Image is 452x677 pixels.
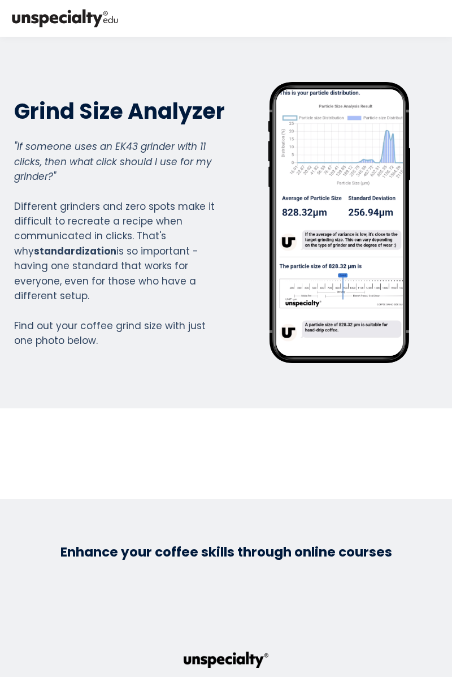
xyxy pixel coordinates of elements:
div: Different grinders and zero spots make it difficult to recreate a recipe when communicated in cli... [14,139,225,348]
img: bc390a18feecddb333977e298b3a00a1.png [8,5,121,32]
em: "If someone uses an EK43 grinder with 11 clicks, then what click should I use for my grinder?" [14,140,212,183]
h2: Grind Size Analyzer [14,97,225,125]
strong: standardization [34,244,116,258]
img: c440faa6a294d3144723c0771045cab8.png [184,652,268,668]
h3: Enhance your coffee skills through online courses [8,544,444,561]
